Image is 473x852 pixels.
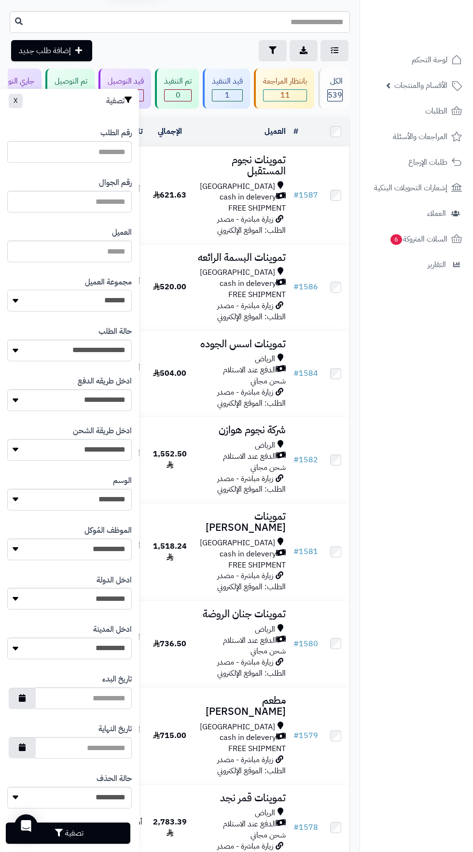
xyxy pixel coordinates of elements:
span: # [293,368,299,379]
span: 715.00 [153,730,186,741]
img: logo-2.png [407,27,464,47]
a: #1580 [293,638,318,650]
span: # [293,281,299,293]
label: حالة الحذف [97,773,132,784]
div: الكل [327,76,343,87]
span: 2,783.39 [153,816,187,839]
span: 1,518.24 [153,540,187,563]
span: 0 [165,90,191,101]
a: #1578 [293,822,318,833]
span: شحن مجاني [250,375,286,387]
span: زيارة مباشرة - مصدر الطلب: الموقع الإلكتروني [217,213,286,236]
label: ادخل طريقة الشحن [73,426,132,437]
label: رقم الجوال [99,177,132,188]
h3: تصفية [106,96,132,106]
span: الأقسام والمنتجات [394,79,447,92]
span: # [293,546,299,557]
span: FREE SHIPMENT [228,559,286,571]
a: إشعارات التحويلات البنكية [366,176,467,199]
label: ادخل طريقه الدفع [78,376,132,387]
span: [GEOGRAPHIC_DATA] [200,538,275,549]
a: العملاء [366,202,467,225]
span: الدفع عند الاستلام [223,451,276,462]
button: X [9,94,23,108]
a: الطلبات [366,99,467,123]
span: 736.50 [153,638,186,650]
div: 1 [212,90,242,101]
span: 1,552.50 [153,448,187,471]
span: زيارة مباشرة - مصدر الطلب: الموقع الإلكتروني [217,386,286,409]
span: شحن مجاني [250,462,286,473]
span: زيارة مباشرة - مصدر الطلب: الموقع الإلكتروني [217,570,286,593]
span: FREE SHIPMENT [228,743,286,754]
a: طلبات الإرجاع [366,151,467,174]
a: تم التوصيل 522 [43,69,97,109]
span: # [293,638,299,650]
span: [GEOGRAPHIC_DATA] [200,181,275,192]
span: 504.00 [153,368,186,379]
span: # [293,822,299,833]
a: إضافة طلب جديد [11,40,92,61]
div: تم التنفيذ [164,76,192,87]
span: الرياض [255,354,275,365]
div: Open Intercom Messenger [14,814,38,838]
span: 621.63 [153,189,186,201]
a: السلات المتروكة6 [366,227,467,251]
span: 539 [328,90,342,101]
span: شحن مجاني [250,829,286,841]
label: تاريخ البدء [102,674,132,685]
span: 6 [390,234,402,245]
div: قيد التوصيل [108,76,144,87]
span: السلات المتروكة [390,232,447,246]
span: الرياض [255,808,275,819]
label: مجموعة العميل [85,277,132,288]
a: العميل [264,126,286,137]
span: طلبات الإرجاع [408,156,447,169]
span: إضافة طلب جديد [19,45,71,57]
div: بانتظار المراجعة [263,76,307,87]
label: رقم الطلب [100,128,132,139]
a: المراجعات والأسئلة [366,125,467,148]
span: FREE SHIPMENT [228,289,286,300]
span: المراجعات والأسئلة [393,130,447,143]
a: #1584 [293,368,318,379]
h3: تموينات البسمة الرائعه [197,252,286,263]
a: قيد التنفيذ 1 [201,69,252,109]
span: زيارة مباشرة - مصدر الطلب: الموقع الإلكتروني [217,754,286,777]
span: cash in delevery [220,192,276,203]
h3: تموينات جنان الروضة [197,609,286,620]
span: X [14,96,18,106]
span: FREE SHIPMENT [228,202,286,214]
h3: تموينات نجوم المستقبل [197,155,286,177]
label: تاريخ النهاية [98,724,132,735]
span: زيارة مباشرة - مصدر الطلب: الموقع الإلكتروني [217,300,286,323]
span: الدفع عند الاستلام [223,635,276,646]
a: التقارير [366,253,467,276]
label: العميل [112,227,132,238]
span: cash in delevery [220,732,276,743]
a: # [293,126,298,137]
span: # [293,730,299,741]
button: تصفية [6,823,130,844]
span: إشعارات التحويلات البنكية [374,181,447,195]
label: حالة الطلب [98,326,132,337]
a: #1586 [293,281,318,293]
h3: شركة نجوم هوازن [197,425,286,436]
span: لوحة التحكم [412,53,447,67]
h3: مطعم [PERSON_NAME] [197,695,286,717]
a: #1581 [293,546,318,557]
a: بانتظار المراجعة 11 [252,69,316,109]
span: # [293,454,299,466]
a: لوحة التحكم [366,48,467,71]
span: زيارة مباشرة - مصدر الطلب: الموقع الإلكتروني [217,656,286,679]
span: الرياض [255,440,275,451]
a: قيد التوصيل 0 [97,69,153,109]
span: [GEOGRAPHIC_DATA] [200,722,275,733]
span: [GEOGRAPHIC_DATA] [200,267,275,278]
span: شحن مجاني [250,645,286,657]
label: ادخل الدولة [97,575,132,586]
div: 11 [264,90,306,101]
a: الإجمالي [158,126,182,137]
h3: تموينات اسس الجوده [197,339,286,350]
